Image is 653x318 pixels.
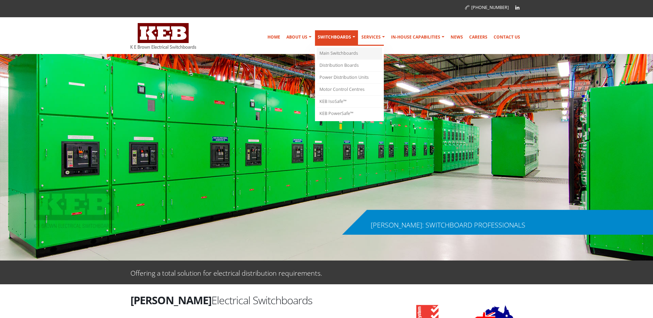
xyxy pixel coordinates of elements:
[130,267,322,277] p: Offering a total solution for electrical distribution requirements.
[465,4,509,10] a: [PHONE_NUMBER]
[317,47,382,60] a: Main Switchboards
[359,30,388,44] a: Services
[388,30,447,44] a: In-house Capabilities
[466,30,490,44] a: Careers
[491,30,523,44] a: Contact Us
[317,108,382,119] a: KEB PowerSafe™
[317,72,382,84] a: Power Distribution Units
[265,30,283,44] a: Home
[130,293,211,307] strong: [PERSON_NAME]
[512,2,523,13] a: Linkedin
[130,23,196,49] img: K E Brown Electrical Switchboards
[315,30,358,46] a: Switchboards
[317,96,382,108] a: KEB IsoSafe™
[284,30,314,44] a: About Us
[371,222,525,229] div: [PERSON_NAME]: SWITCHBOARD PROFESSIONALS
[130,293,389,307] h2: Electrical Switchboards
[448,30,466,44] a: News
[317,60,382,72] a: Distribution Boards
[317,84,382,96] a: Motor Control Centres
